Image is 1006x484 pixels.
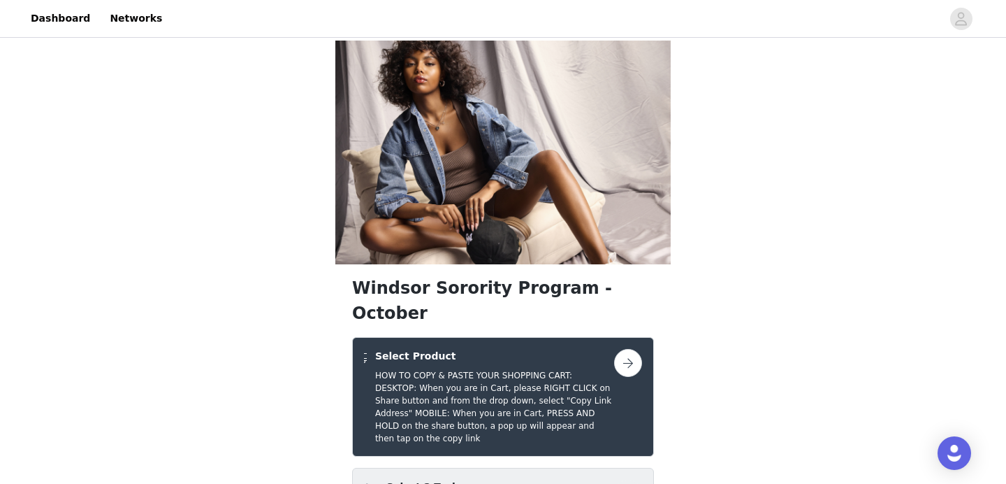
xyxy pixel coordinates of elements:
[352,276,654,326] h1: Windsor Sorority Program - October
[352,337,654,457] div: Select Product
[938,436,971,470] div: Open Intercom Messenger
[954,8,968,30] div: avatar
[101,3,170,34] a: Networks
[335,41,671,264] img: campaign image
[375,349,614,364] h4: Select Product
[375,369,614,445] h5: HOW TO COPY & PASTE YOUR SHOPPING CART: DESKTOP: When you are in Cart, please RIGHT CLICK on Shar...
[22,3,99,34] a: Dashboard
